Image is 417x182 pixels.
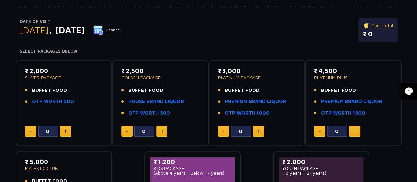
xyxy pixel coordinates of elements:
p: ₹ 4,500 [314,66,392,75]
a: HOUSE BRAND LIQUOR [128,98,184,105]
img: plus [353,129,356,133]
img: plus [257,129,260,133]
p: GOLDEN PACKAGE [121,75,199,80]
p: ₹ 5,000 [25,157,103,166]
img: plus [161,129,164,133]
img: ticket [363,22,370,29]
p: YOUTH PACKAGE [282,166,360,171]
h4: Select Packages Below [20,49,398,54]
a: PREMIUM BRAND LIQUOR [225,98,286,105]
p: ₹ 2,000 [282,157,360,166]
p: MAJESTIC CLUB [25,166,103,171]
a: OTP WORTH 500 [128,109,170,117]
p: Date of Visit [20,18,120,25]
p: (Above 4 years - Below 17 years) [154,171,232,175]
a: OTP WORTH 1500 [321,109,365,117]
span: BUFFET FOOD [225,87,260,94]
a: OTP WORTH 500 [32,98,74,105]
p: PLATINUM PLUS [314,75,392,80]
a: OTP WORTH 1000 [225,109,270,117]
p: PLATINUM PACKAGE [218,75,296,80]
p: ₹ 2,000 [25,66,103,75]
p: KIDS PACKAGE [154,166,232,171]
span: BUFFET FOOD [321,87,356,94]
p: ₹ 2,500 [121,66,199,75]
p: (18 years - 21 years) [282,171,360,175]
img: minus [126,131,128,132]
a: PREMIUM BRAND LIQUOR [321,98,382,105]
img: minus [223,131,224,132]
p: Your Total [363,22,393,29]
span: , [DATE] [49,24,85,35]
p: ₹ 0 [363,29,393,39]
span: BUFFET FOOD [128,87,163,94]
span: [DATE] [20,24,49,35]
p: SILVER PACKAGE [25,75,103,80]
img: plus [64,129,67,133]
span: BUFFET FOOD [32,87,67,94]
img: minus [319,131,321,132]
img: minus [30,131,32,132]
button: Change [93,25,120,35]
p: ₹ 1,200 [154,157,232,166]
p: ₹ 3,000 [218,66,296,75]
